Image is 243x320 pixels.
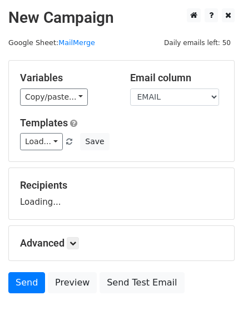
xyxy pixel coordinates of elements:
[20,179,223,208] div: Loading...
[20,237,223,249] h5: Advanced
[20,117,68,129] a: Templates
[20,133,63,150] a: Load...
[160,38,235,47] a: Daily emails left: 50
[130,72,224,84] h5: Email column
[100,272,184,293] a: Send Test Email
[8,38,95,47] small: Google Sheet:
[80,133,109,150] button: Save
[20,179,223,191] h5: Recipients
[20,72,113,84] h5: Variables
[58,38,95,47] a: MailMerge
[20,88,88,106] a: Copy/paste...
[48,272,97,293] a: Preview
[8,272,45,293] a: Send
[8,8,235,27] h2: New Campaign
[160,37,235,49] span: Daily emails left: 50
